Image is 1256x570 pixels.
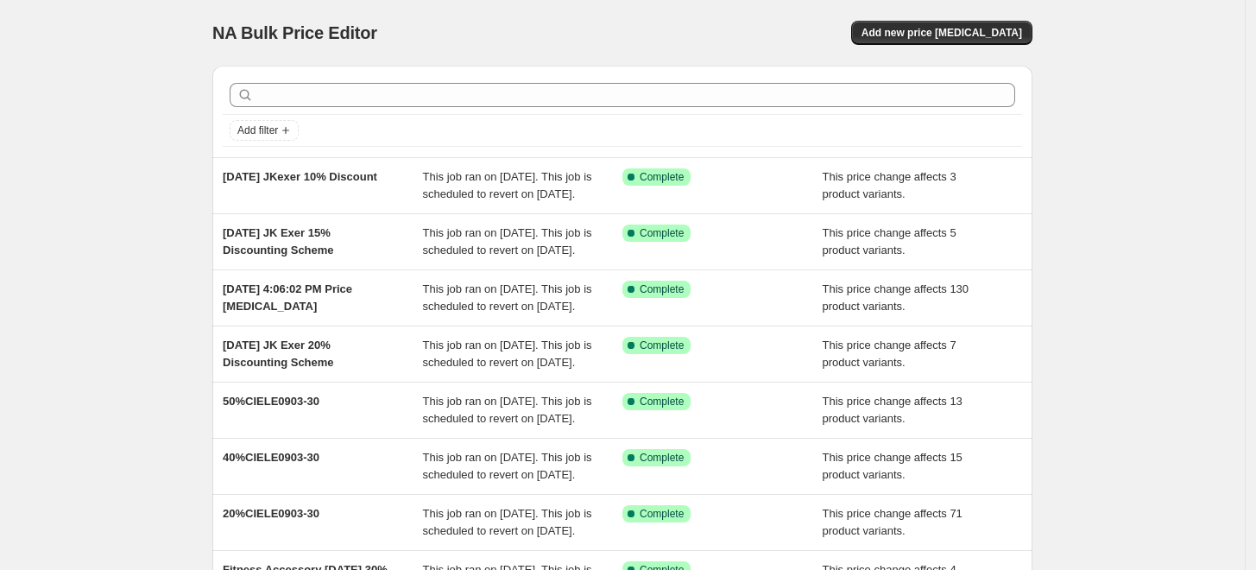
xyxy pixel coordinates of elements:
span: This price change affects 5 product variants. [823,226,956,256]
span: NA Bulk Price Editor [212,23,377,42]
span: This job ran on [DATE]. This job is scheduled to revert on [DATE]. [423,507,592,537]
span: Complete [640,339,684,352]
span: [DATE] JKexer 10% Discount [223,170,377,183]
span: Add new price [MEDICAL_DATA] [862,26,1022,40]
span: Complete [640,282,684,296]
span: This price change affects 15 product variants. [823,451,963,481]
span: This job ran on [DATE]. This job is scheduled to revert on [DATE]. [423,451,592,481]
span: Complete [640,395,684,408]
button: Add filter [230,120,299,141]
span: 50%CIELE0903-30 [223,395,319,408]
span: This job ran on [DATE]. This job is scheduled to revert on [DATE]. [423,226,592,256]
span: This job ran on [DATE]. This job is scheduled to revert on [DATE]. [423,170,592,200]
span: This price change affects 3 product variants. [823,170,956,200]
span: 40%CIELE0903-30 [223,451,319,464]
span: [DATE] JK Exer 20% Discounting Scheme [223,339,334,369]
span: This price change affects 7 product variants. [823,339,956,369]
span: This job ran on [DATE]. This job is scheduled to revert on [DATE]. [423,395,592,425]
span: 20%CIELE0903-30 [223,507,319,520]
span: Complete [640,451,684,465]
span: Add filter [237,123,278,137]
span: This price change affects 71 product variants. [823,507,963,537]
span: This job ran on [DATE]. This job is scheduled to revert on [DATE]. [423,339,592,369]
span: [DATE] JK Exer 15% Discounting Scheme [223,226,334,256]
span: This price change affects 130 product variants. [823,282,969,313]
span: This price change affects 13 product variants. [823,395,963,425]
span: [DATE] 4:06:02 PM Price [MEDICAL_DATA] [223,282,352,313]
span: Complete [640,226,684,240]
span: This job ran on [DATE]. This job is scheduled to revert on [DATE]. [423,282,592,313]
span: Complete [640,170,684,184]
button: Add new price [MEDICAL_DATA] [851,21,1032,45]
span: Complete [640,507,684,521]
